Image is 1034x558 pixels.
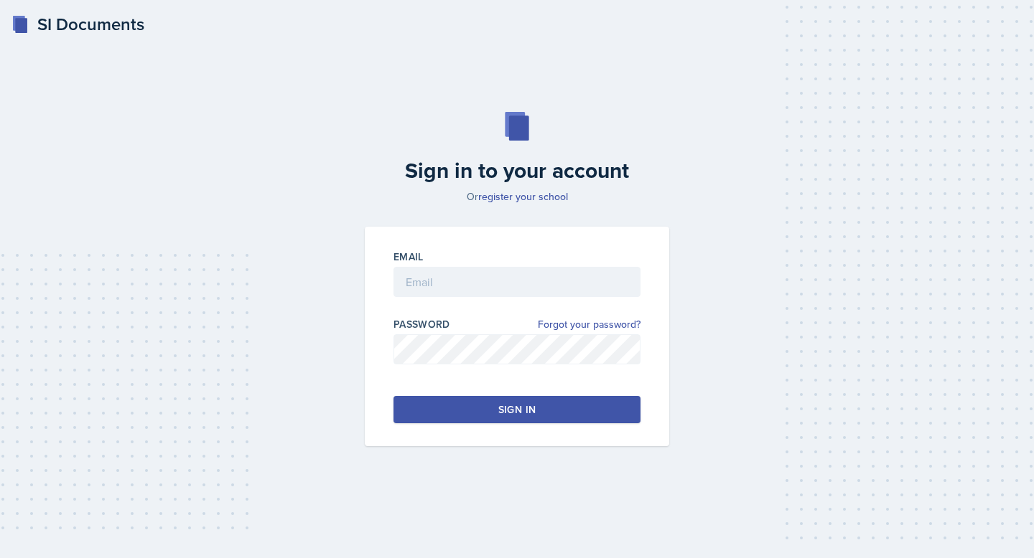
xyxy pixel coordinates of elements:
[478,189,568,204] a: register your school
[356,189,678,204] p: Or
[538,317,641,332] a: Forgot your password?
[11,11,144,37] a: SI Documents
[356,158,678,184] h2: Sign in to your account
[498,402,536,417] div: Sign in
[393,396,641,423] button: Sign in
[393,267,641,297] input: Email
[393,250,424,264] label: Email
[393,317,450,331] label: Password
